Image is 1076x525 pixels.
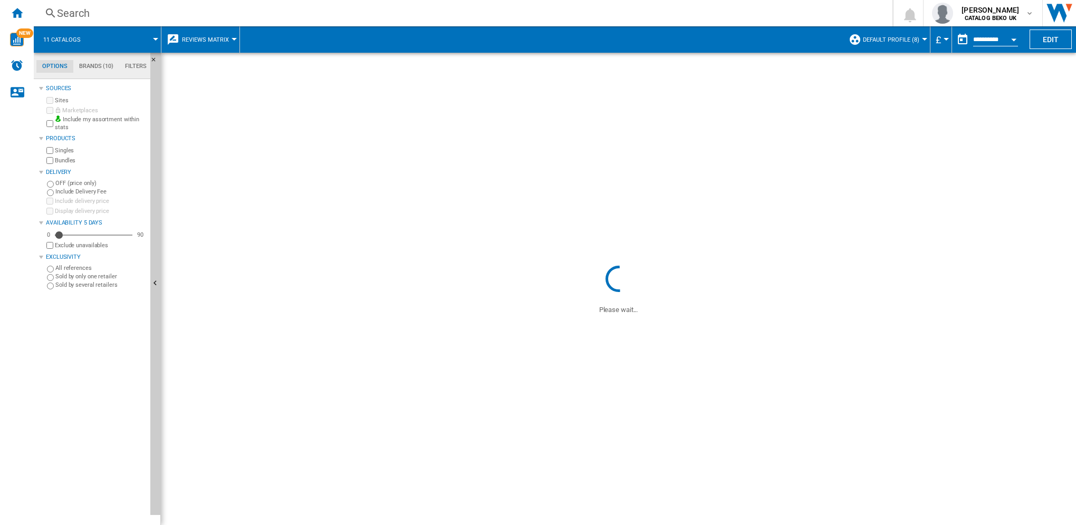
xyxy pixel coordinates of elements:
span: Default profile (8) [863,36,919,43]
div: Products [46,134,146,143]
button: Hide [150,53,163,72]
div: Search [57,6,865,21]
button: Edit [1030,30,1072,49]
img: wise-card.svg [10,33,24,46]
input: Display delivery price [46,242,53,249]
button: Open calendar [1004,28,1023,47]
label: Sold by only one retailer [55,273,146,280]
label: Sold by several retailers [55,281,146,289]
div: Sources [46,84,146,93]
div: Delivery [46,168,146,177]
label: Singles [55,147,146,154]
label: All references [55,264,146,272]
label: OFF (price only) [55,179,146,187]
span: Reviews Matrix [182,36,229,43]
input: Sites [46,97,53,104]
input: Singles [46,147,53,154]
button: Hide [150,53,161,515]
label: Include my assortment within stats [55,115,146,132]
input: All references [47,266,54,273]
button: md-calendar [952,29,973,50]
button: 11 catalogs [43,26,91,53]
img: alerts-logo.svg [11,59,23,72]
md-tab-item: Options [36,60,73,73]
input: Include delivery price [46,198,53,205]
label: Marketplaces [55,106,146,114]
md-slider: Availability [55,230,132,240]
input: Include my assortment within stats [46,117,53,130]
input: Sold by several retailers [47,283,54,289]
label: Exclude unavailables [55,241,146,249]
span: £ [936,34,941,45]
label: Display delivery price [55,207,146,215]
button: Reviews Matrix [182,26,234,53]
input: Bundles [46,157,53,164]
label: Bundles [55,157,146,164]
input: Marketplaces [46,107,53,114]
div: 0 [44,231,53,239]
label: Sites [55,96,146,104]
input: Include Delivery Fee [47,189,54,196]
div: 11 catalogs [39,26,156,53]
span: NEW [16,28,33,38]
md-tab-item: Filters [119,60,152,73]
ng-transclude: Please wait... [599,306,638,314]
button: Default profile (8) [863,26,925,53]
div: Default profile (8) [849,26,925,53]
span: 11 catalogs [43,36,81,43]
button: £ [936,26,946,53]
img: mysite-bg-18x18.png [55,115,61,122]
span: [PERSON_NAME] [962,5,1019,15]
b: CATALOG BEKO UK [965,15,1016,22]
div: Availability 5 Days [46,219,146,227]
input: Display delivery price [46,208,53,215]
div: Exclusivity [46,253,146,261]
input: OFF (price only) [47,181,54,188]
div: Reviews Matrix [167,26,234,53]
md-tab-item: Brands (10) [73,60,119,73]
label: Include Delivery Fee [55,188,146,196]
img: profile.jpg [932,3,953,24]
input: Sold by only one retailer [47,274,54,281]
md-menu: Currency [930,26,952,53]
label: Include delivery price [55,197,146,205]
div: 90 [134,231,146,239]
